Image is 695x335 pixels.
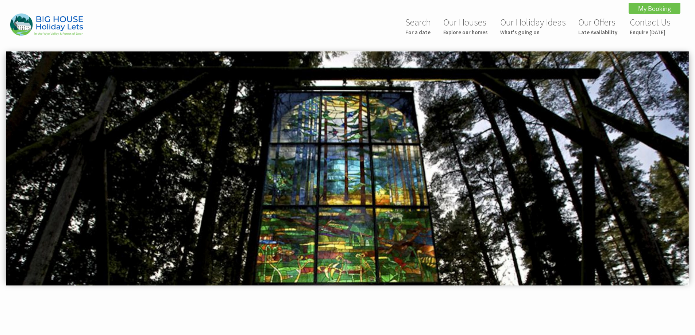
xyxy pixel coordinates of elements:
small: Enquire [DATE] [630,29,671,36]
a: Contact UsEnquire [DATE] [630,16,671,36]
small: What's going on [500,29,566,36]
small: For a date [405,29,431,36]
small: Late Availability [578,29,617,36]
small: Explore our homes [443,29,488,36]
a: Our HousesExplore our homes [443,16,488,36]
a: My Booking [629,3,680,14]
a: Our Holiday IdeasWhat's going on [500,16,566,36]
a: Our OffersLate Availability [578,16,617,36]
img: Big House Holiday Lets [10,13,83,36]
a: SearchFor a date [405,16,431,36]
